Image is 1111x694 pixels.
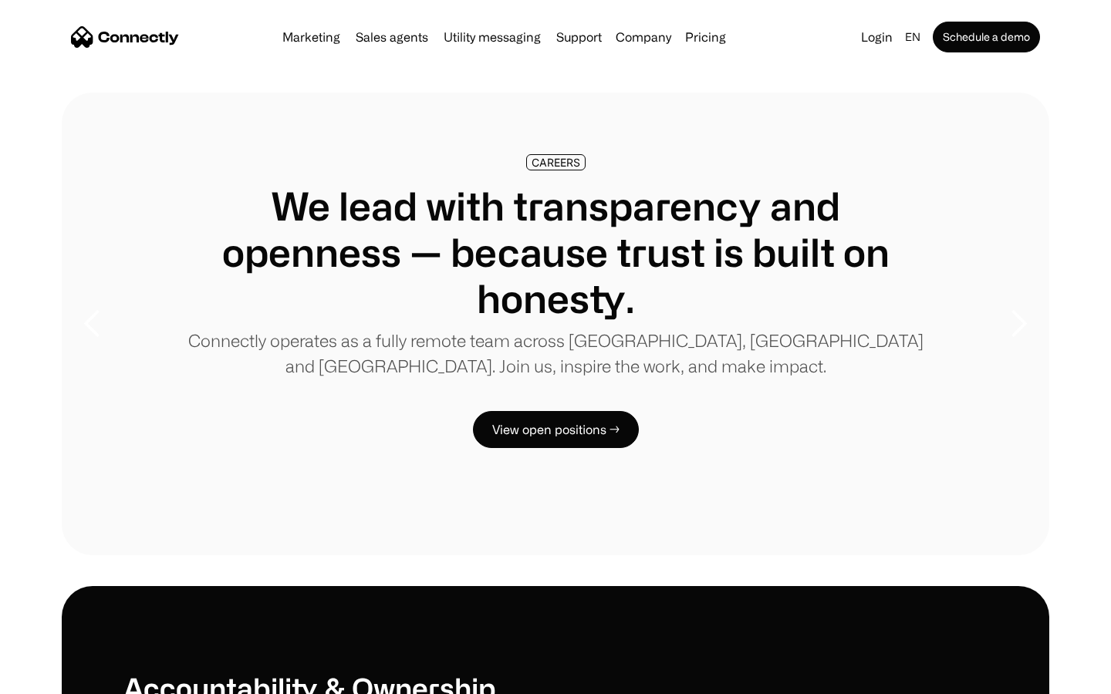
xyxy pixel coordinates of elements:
a: Sales agents [350,31,434,43]
h1: We lead with transparency and openness — because trust is built on honesty. [185,183,926,322]
a: View open positions → [473,411,639,448]
a: Pricing [679,31,732,43]
a: Login [855,26,899,48]
div: en [905,26,920,48]
aside: Language selected: English [15,665,93,689]
a: Utility messaging [437,31,547,43]
div: Company [616,26,671,48]
ul: Language list [31,667,93,689]
a: Support [550,31,608,43]
p: Connectly operates as a fully remote team across [GEOGRAPHIC_DATA], [GEOGRAPHIC_DATA] and [GEOGRA... [185,328,926,379]
div: CAREERS [532,157,580,168]
a: Marketing [276,31,346,43]
a: Schedule a demo [933,22,1040,52]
